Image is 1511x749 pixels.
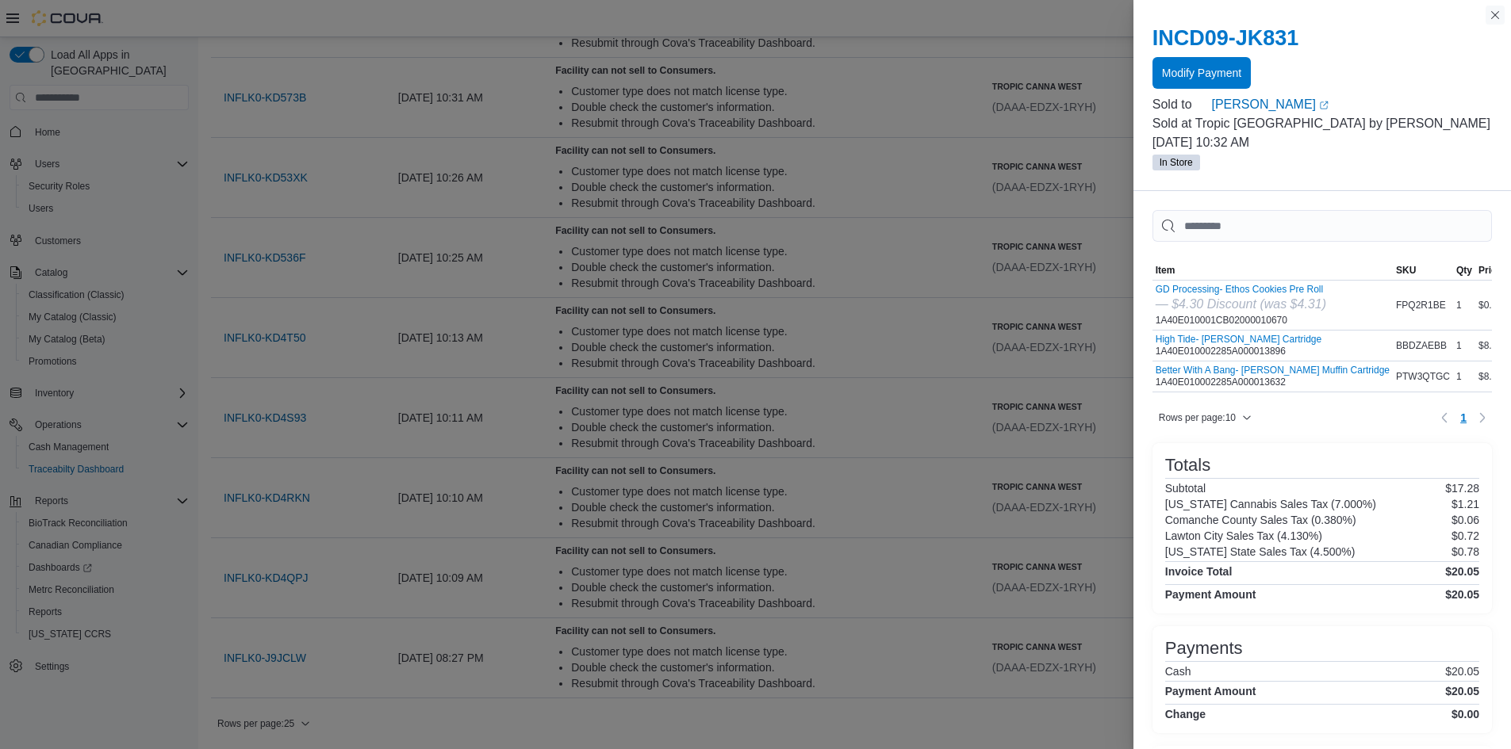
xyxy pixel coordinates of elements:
h4: $20.05 [1445,588,1479,601]
button: Previous page [1435,408,1454,427]
p: Sold at Tropic [GEOGRAPHIC_DATA] by [PERSON_NAME] [1152,114,1492,133]
h4: Payment Amount [1165,685,1256,697]
div: Sold to [1152,95,1209,114]
button: Qty [1453,261,1475,280]
button: GD Processing- Ethos Cookies Pre Roll [1156,284,1326,295]
h4: $0.00 [1452,708,1479,720]
button: Next page [1473,408,1492,427]
span: In Store [1152,155,1200,170]
button: Modify Payment [1152,57,1251,89]
button: Better With A Bang- [PERSON_NAME] Muffin Cartridge [1156,365,1390,376]
h6: [US_STATE] State Sales Tax (4.500%) [1165,545,1356,558]
h3: Totals [1165,456,1210,475]
div: $8.65 [1475,367,1505,386]
button: Price [1475,261,1505,280]
span: Modify Payment [1162,65,1241,81]
div: $0.01 [1475,296,1505,315]
svg: External link [1319,101,1329,110]
p: $0.78 [1452,545,1479,558]
button: Page 1 of 1 [1454,405,1473,430]
h4: Change [1165,708,1206,720]
span: BBDZAEBB [1396,339,1447,352]
span: Item [1156,264,1175,277]
span: SKU [1396,264,1416,277]
input: This is a search bar. As you type, the results lower in the page will automatically filter. [1152,210,1492,242]
h6: Subtotal [1165,482,1206,495]
p: $0.72 [1452,529,1479,542]
div: 1A40E010002285A000013896 [1156,334,1321,357]
p: $17.28 [1445,482,1479,495]
h4: $20.05 [1445,565,1479,578]
p: $20.05 [1445,665,1479,678]
h6: [US_STATE] Cannabis Sales Tax (7.000%) [1165,498,1376,510]
h4: Invoice Total [1165,565,1233,578]
ul: Pagination for table: MemoryTable from EuiInMemoryTable [1454,405,1473,430]
span: Price [1478,264,1501,277]
div: 1 [1453,336,1475,355]
span: FPQ2R1BE [1396,299,1446,311]
h6: Lawton City Sales Tax (4.130%) [1165,529,1322,542]
button: Close this dialog [1486,6,1505,25]
button: Rows per page:10 [1152,408,1258,427]
button: SKU [1393,261,1453,280]
h4: Payment Amount [1165,588,1256,601]
span: 1 [1460,410,1467,426]
div: 1A40E010001CB02000010670 [1156,284,1326,327]
div: 1A40E010002285A000013632 [1156,365,1390,388]
div: $8.62 [1475,336,1505,355]
button: High Tide- [PERSON_NAME] Cartridge [1156,334,1321,345]
div: 1 [1453,296,1475,315]
h6: Comanche County Sales Tax (0.380%) [1165,514,1356,526]
h6: Cash [1165,665,1191,678]
p: [DATE] 10:32 AM [1152,133,1492,152]
div: — $4.30 Discount (was $4.31) [1156,295,1326,314]
span: PTW3QTGC [1396,370,1450,383]
p: $0.06 [1452,514,1479,526]
span: Rows per page : 10 [1159,411,1236,424]
h3: Payments [1165,639,1243,658]
h4: $20.05 [1445,685,1479,697]
div: 1 [1453,367,1475,386]
a: [PERSON_NAME]External link [1211,95,1492,114]
span: In Store [1160,155,1193,170]
h2: INCD09-JK831 [1152,25,1492,51]
span: Qty [1456,264,1472,277]
nav: Pagination for table: MemoryTable from EuiInMemoryTable [1435,405,1492,430]
button: Item [1152,261,1393,280]
p: $1.21 [1452,498,1479,510]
